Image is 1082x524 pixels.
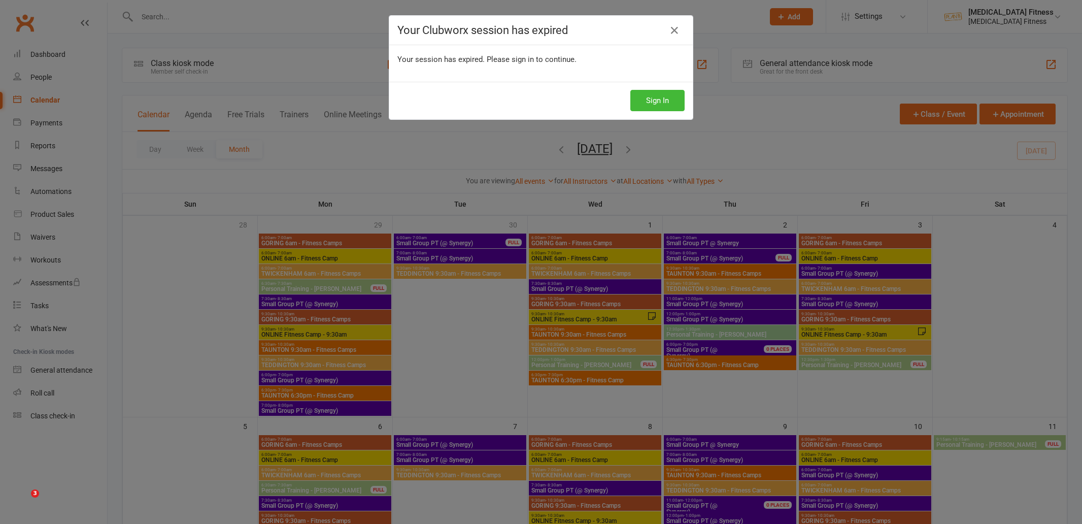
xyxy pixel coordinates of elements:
iframe: Intercom live chat [10,489,35,514]
button: Sign In [630,90,685,111]
span: Your session has expired. Please sign in to continue. [397,55,577,64]
h4: Your Clubworx session has expired [397,24,685,37]
span: 3 [31,489,39,498]
a: Close [666,22,683,39]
